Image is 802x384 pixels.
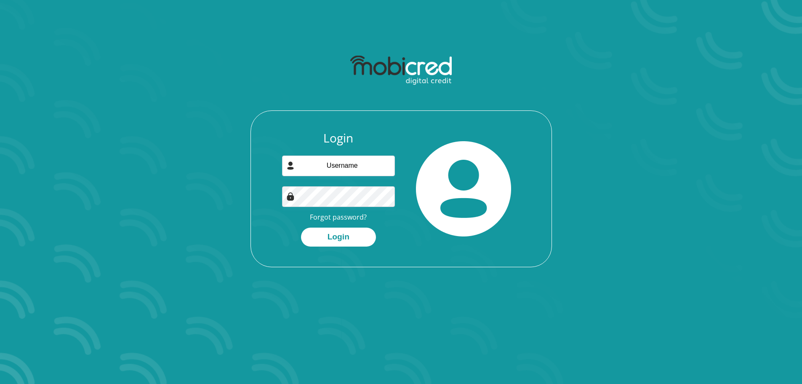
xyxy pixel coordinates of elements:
img: mobicred logo [350,56,452,85]
img: user-icon image [286,161,295,170]
a: Forgot password? [310,212,367,222]
button: Login [301,228,376,247]
h3: Login [282,131,395,145]
img: Image [286,192,295,201]
input: Username [282,156,395,176]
